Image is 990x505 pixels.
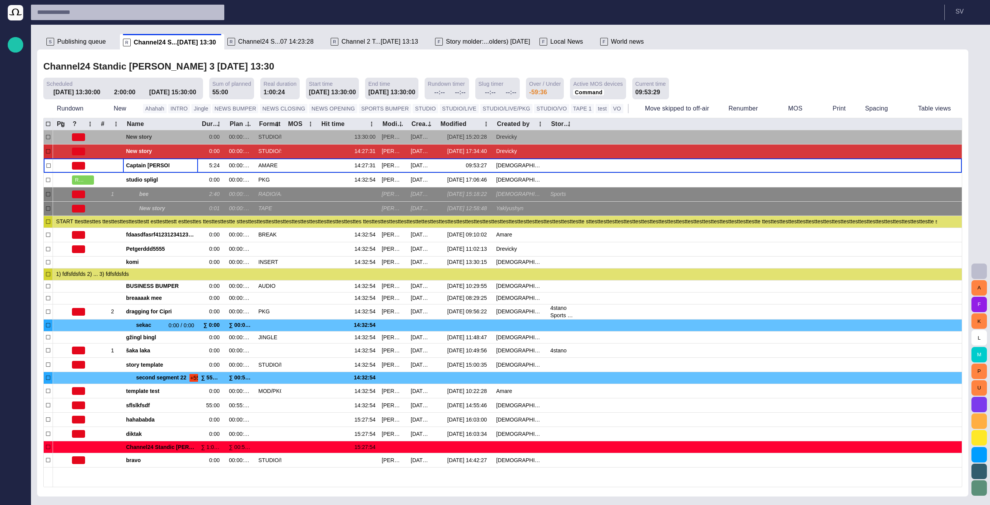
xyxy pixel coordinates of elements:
div: komi [126,257,195,268]
div: STUDIO/LIVE/PKG [258,361,281,369]
button: P [971,364,987,379]
div: 21/08 12:13:06 [411,231,434,238]
div: 20/08 09:41:55 [411,176,434,184]
div: Vedra [496,361,544,369]
button: Created column menu [424,119,435,129]
p: Media [11,132,20,139]
div: FWorld news [597,34,658,49]
div: 14:32:54 [321,402,376,409]
div: 20/08 10:22:28 [447,388,490,395]
button: Created by column menu [535,119,546,129]
div: FStory molder:...olders) [DATE] [432,34,536,49]
div: 0:00 [209,133,223,141]
div: RChannel24 S...07 14:23:28 [224,34,328,49]
div: 15/09 15:20:28 [447,133,490,141]
button: NEWS BUMPER [212,104,259,113]
span: Captain [PERSON_NAME] famous polar shipwreck as never seen before [126,162,195,169]
div: 19/08 09:15:46 [411,388,434,395]
div: New story [126,145,195,158]
button: Story locations column menu [564,119,575,129]
button: Jingle [191,104,211,113]
button: Modified column menu [481,119,492,129]
div: 00:00:00:00 [229,347,252,354]
p: Rundowns [11,70,20,78]
span: diktak [126,430,195,438]
span: Editorial Admin [11,224,20,234]
div: STUDIO/STUDIO [258,148,281,155]
p: Publishing queue [11,101,20,109]
p: Social Media [11,209,20,217]
div: 09:53:27 [466,162,490,169]
button: F [971,297,987,312]
div: Stanislav Vedra (svedra) [382,133,405,141]
div: 14:32:54 [321,388,376,395]
span: [URL][DOMAIN_NAME] [11,240,20,249]
div: 14:32:54 [321,347,376,354]
div: [PERSON_NAME]'s media (playout) [8,175,23,190]
div: Vedra [496,176,544,184]
span: Publishing queue KKK [11,116,20,126]
div: 0:00 [209,430,223,438]
button: A [971,280,987,296]
div: Stanislav Vedra (svedra) [382,430,405,438]
div: INSERT [258,258,278,266]
button: VO [611,104,623,113]
span: Rundowns [11,70,20,79]
div: JINGLE [258,334,277,341]
div: Stanislav Vedra (svedra) [382,162,405,169]
div: Vedra [496,282,544,290]
span: second segment 22 [136,372,186,384]
span: New story [139,205,195,212]
div: šaka laka [126,343,195,357]
div: PKG [258,308,270,315]
p: R [227,38,235,46]
div: Stanislav Vedra (svedra) [382,334,405,341]
span: gžingl bingl [126,334,195,341]
div: New story [126,130,195,144]
button: Hit time column menu [366,119,377,129]
p: [URL][DOMAIN_NAME] [11,240,20,248]
button: Modified by column menu [395,119,406,129]
div: 20/08 08:29:49 [411,258,434,266]
p: Octopus [11,271,20,279]
button: L [971,330,987,345]
p: My OctopusX [11,194,20,201]
button: U [971,380,987,396]
div: TAPE [258,205,272,212]
div: Stanislav Vedra (svedra) [382,347,405,354]
div: Stanislav Vedra (svedra) [382,190,405,198]
div: Stanislav Vedra (svedra) [382,402,405,409]
img: Octopus News Room [8,5,23,20]
div: 09/09 12:58:48 [447,205,490,212]
button: TAPE 1 [571,104,594,113]
div: 19/06 09:52:29 [411,190,434,198]
div: 14:32:54 [321,372,376,384]
div: 0:00 [209,308,223,315]
div: 00:00:00:00 [229,308,252,315]
div: Vedra [496,258,544,266]
div: 55:00 [206,402,223,409]
span: AI Assistant [11,255,20,265]
div: Channel24 Standic walkup 3 14/09 13:30 [126,441,195,453]
div: 0:00 [209,245,223,253]
div: Publishing queue [8,98,23,113]
div: Stanislav Vedra (svedra) [382,245,405,253]
div: 00:55:00:00 [229,402,252,409]
div: ∑ 0:00 [203,320,223,331]
div: 00:00:00:00 [229,148,252,155]
div: ∑ 1:00:24 [201,444,223,451]
button: M [971,347,987,362]
button: STUDIO/LIVE [440,104,479,113]
div: Vedra [496,308,544,315]
span: Petgerddd5555 [126,245,195,253]
div: AMARE [258,162,278,169]
div: 19/08 10:29:04 [411,361,434,369]
p: R [123,39,131,46]
p: Media-test with filter [11,163,20,170]
p: F [435,38,443,46]
div: ∑ 00:55:00:00 [229,372,252,384]
span: sflslkfsdf [126,402,195,409]
div: 01/09 16:04:54 [411,205,434,212]
div: 0:00 [209,347,223,354]
div: 20/08 09:52:52 [411,308,434,315]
